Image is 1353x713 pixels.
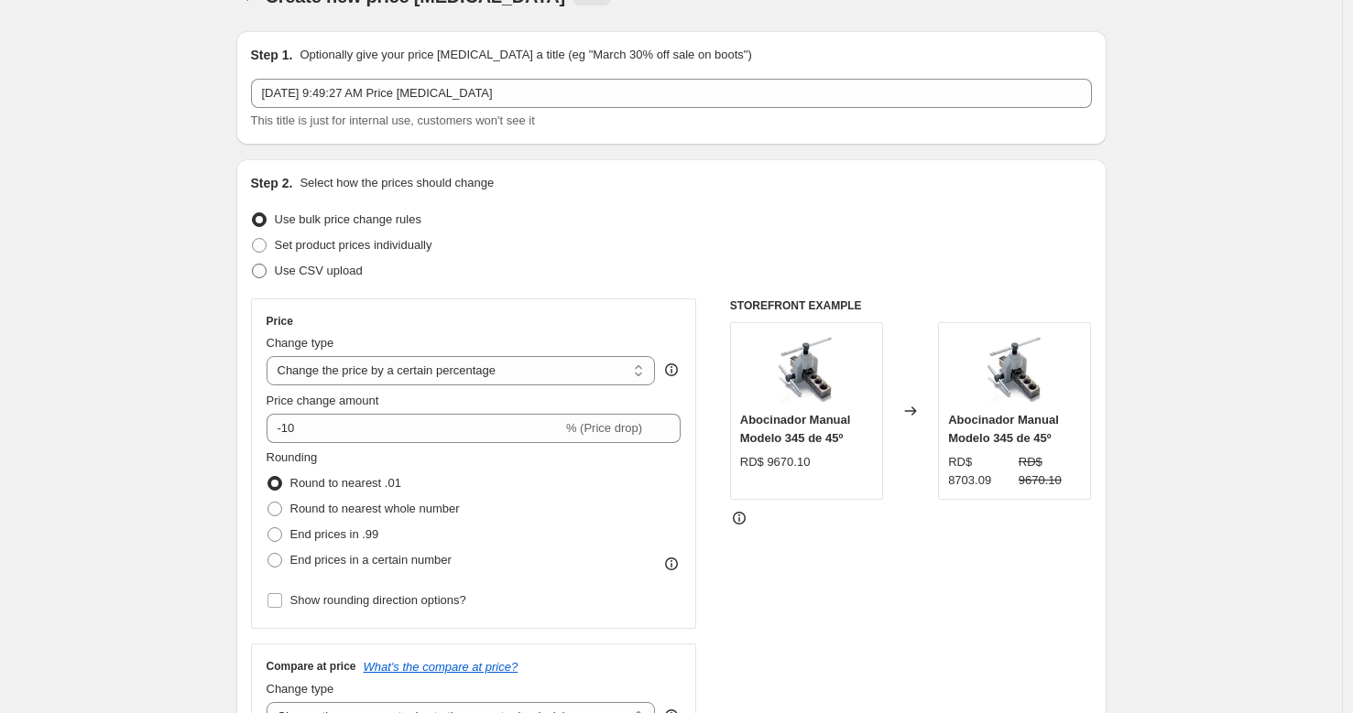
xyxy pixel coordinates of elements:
span: End prices in .99 [290,527,379,541]
h3: Compare at price [267,659,356,674]
h6: STOREFRONT EXAMPLE [730,298,1092,313]
div: help [662,361,681,379]
input: -15 [267,414,562,443]
span: Change type [267,682,334,696]
span: Abocinador Manual Modelo 345 de 45º [740,413,851,445]
span: Round to nearest .01 [290,476,401,490]
span: Rounding [267,450,318,464]
p: Select how the prices should change [300,174,494,192]
input: 30% off holiday sale [251,79,1092,108]
h3: Price [267,314,293,329]
strike: RD$ 9670.10 [1019,453,1082,490]
span: Abocinador Manual Modelo 345 de 45º [948,413,1059,445]
span: End prices in a certain number [290,553,452,567]
span: Price change amount [267,394,379,407]
span: Set product prices individually [275,238,432,252]
div: RD$ 8703.09 [948,453,1011,490]
h2: Step 2. [251,174,293,192]
span: This title is just for internal use, customers won't see it [251,113,535,127]
button: What's the compare at price? [364,660,518,674]
p: Optionally give your price [MEDICAL_DATA] a title (eg "March 30% off sale on boots") [300,46,751,64]
span: Use CSV upload [275,264,363,277]
div: RD$ 9670.10 [740,453,811,471]
img: abocinador-manual-345-de-45g-ridgid-984578_80x.jpg [769,332,843,405]
span: Change type [267,336,334,350]
h2: Step 1. [251,46,293,64]
span: Show rounding direction options? [290,593,466,607]
span: Use bulk price change rules [275,212,421,226]
span: % (Price drop) [566,421,642,435]
span: Round to nearest whole number [290,502,460,515]
img: abocinador-manual-345-de-45g-ridgid-984578_80x.jpg [978,332,1052,405]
